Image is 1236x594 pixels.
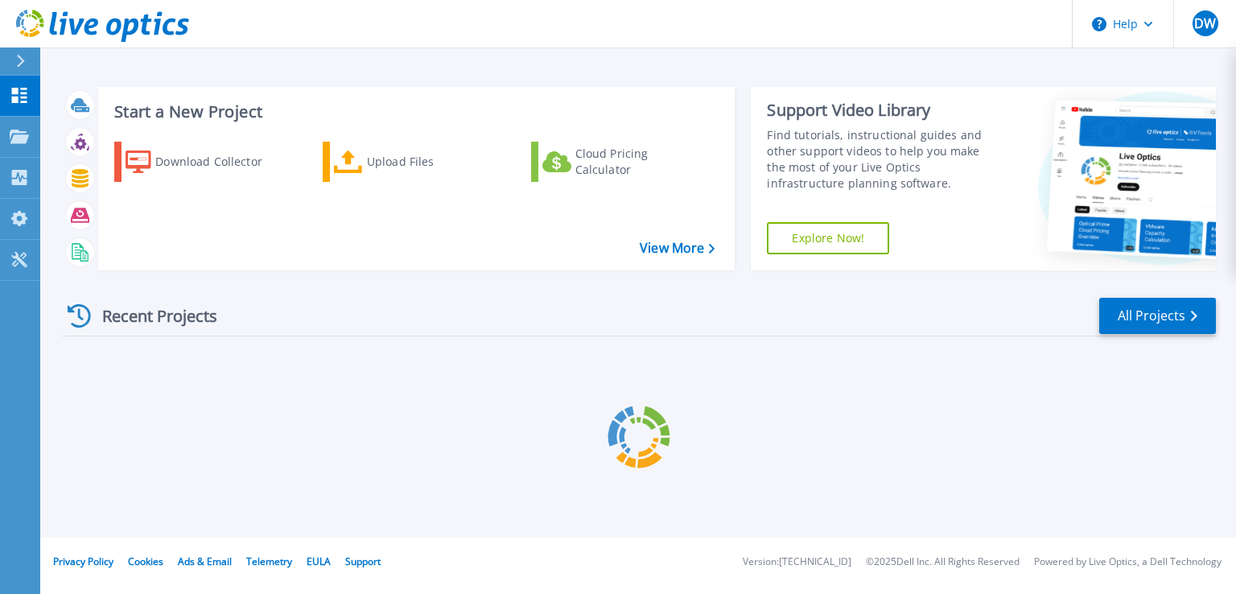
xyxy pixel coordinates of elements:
[743,557,851,567] li: Version: [TECHNICAL_ID]
[114,142,294,182] a: Download Collector
[128,555,163,568] a: Cookies
[767,100,1000,121] div: Support Video Library
[767,127,1000,192] div: Find tutorials, instructional guides and other support videos to help you make the most of your L...
[866,557,1020,567] li: © 2025 Dell Inc. All Rights Reserved
[1099,298,1216,334] a: All Projects
[575,146,704,178] div: Cloud Pricing Calculator
[178,555,232,568] a: Ads & Email
[640,241,715,256] a: View More
[62,296,239,336] div: Recent Projects
[345,555,381,568] a: Support
[531,142,711,182] a: Cloud Pricing Calculator
[1034,557,1222,567] li: Powered by Live Optics, a Dell Technology
[155,146,284,178] div: Download Collector
[53,555,113,568] a: Privacy Policy
[246,555,292,568] a: Telemetry
[367,146,496,178] div: Upload Files
[767,222,889,254] a: Explore Now!
[307,555,331,568] a: EULA
[1194,17,1216,30] span: DW
[114,103,715,121] h3: Start a New Project
[323,142,502,182] a: Upload Files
